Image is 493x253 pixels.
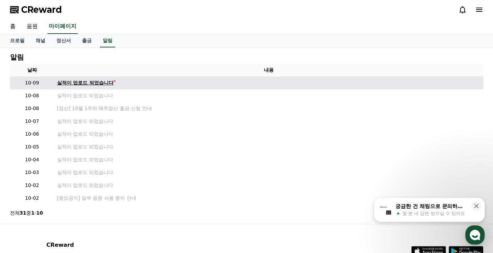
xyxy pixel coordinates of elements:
span: 설정 [107,206,115,211]
a: 홈 [2,196,46,213]
h4: 알림 [10,53,24,61]
a: 홈 [4,19,21,34]
p: 10-08 [13,105,52,112]
strong: 1 [31,210,35,216]
p: 10-03 [13,169,52,176]
a: 실적이 업로드 되었습니다 [57,143,481,151]
p: 10-04 [13,156,52,163]
a: 알림 [100,34,115,47]
p: CReward [46,241,131,249]
a: 실적이 업로드 되었습니다 [57,156,481,163]
p: 10-09 [13,79,52,87]
a: 설정 [89,196,133,213]
a: 프로필 [4,34,30,47]
strong: 31 [20,210,26,216]
p: 10-02 [13,182,52,189]
a: 실적이 업로드 되었습니다 [57,182,481,189]
p: 10-07 [13,118,52,125]
a: 음원 [21,19,43,34]
span: 홈 [22,206,26,211]
span: 대화 [63,206,72,212]
p: 10-08 [13,92,52,99]
a: [정산] 10월 1주차 매주정산 출금 신청 안내 [57,105,481,112]
a: 실적이 업로드 되었습니다 [57,92,481,99]
div: 실적이 업로드 되었습니다 [57,79,114,87]
strong: 10 [36,210,43,216]
p: 10-02 [13,195,52,202]
a: 대화 [46,196,89,213]
a: CReward [10,4,62,15]
a: [중요공지] 일부 음원 사용 중지 안내 [57,195,481,202]
th: 내용 [54,64,483,76]
a: 실적이 업로드 되었습니다 [57,118,481,125]
p: 전체 중 - [10,209,43,216]
a: 실적이 업로드 되었습니다 [57,79,481,87]
a: 정산서 [51,34,76,47]
a: 마이페이지 [47,19,78,34]
th: 날짜 [10,64,54,76]
a: 출금 [76,34,97,47]
a: 채널 [30,34,51,47]
a: 실적이 업로드 되었습니다 [57,169,481,176]
a: 실적이 업로드 되었습니다 [57,130,481,138]
p: 10-06 [13,130,52,138]
span: CReward [21,4,62,15]
p: 10-05 [13,143,52,151]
